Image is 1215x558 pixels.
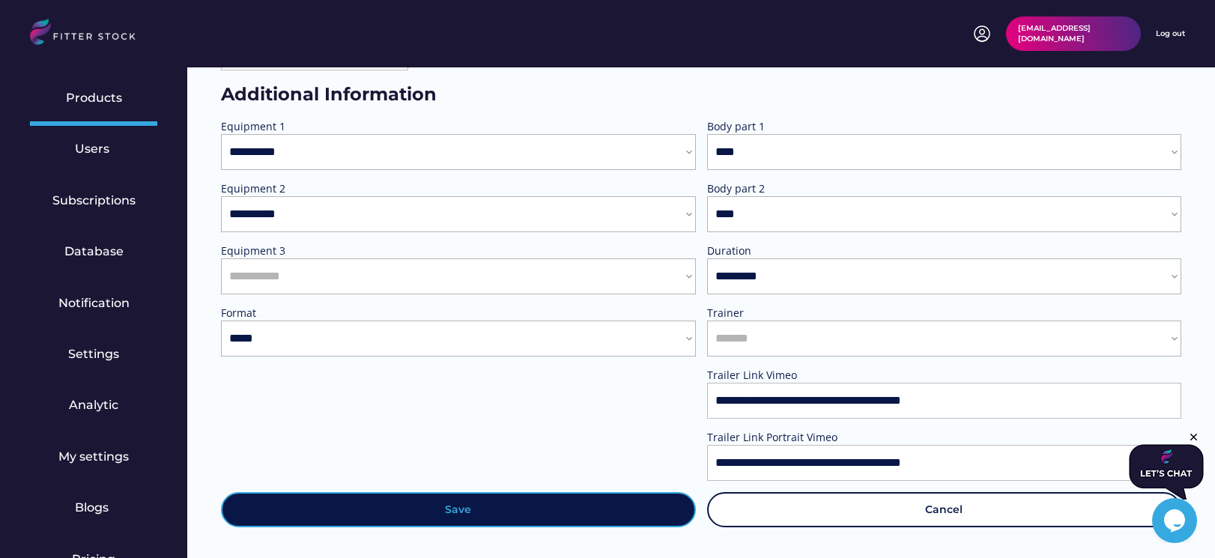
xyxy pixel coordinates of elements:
div: Equipment 3 [221,243,371,258]
div: Equipment 2 [221,181,371,196]
img: LOGO.svg [30,19,148,49]
iframe: chat widget [1152,498,1200,543]
img: profile-circle.svg [973,25,991,43]
div: [EMAIL_ADDRESS][DOMAIN_NAME] [1018,23,1129,44]
div: Trainer [707,306,857,321]
div: Trailer Link Vimeo [707,368,857,383]
iframe: chat widget [1129,431,1204,500]
div: My settings [58,449,129,465]
div: Users [75,141,112,157]
div: Format [221,306,371,321]
div: Settings [68,346,119,363]
div: Database [64,243,124,260]
div: Log out [1156,28,1185,39]
div: Additional Information [221,82,1181,108]
div: Blogs [75,500,112,516]
div: Duration [707,243,857,258]
button: Save [221,492,696,528]
div: Equipment 1 [221,119,371,134]
div: Body part 1 [707,119,857,134]
div: Body part 2 [707,181,857,196]
div: Analytic [69,397,118,413]
div: Products [66,90,122,106]
div: Notification [58,295,130,312]
button: Cancel [707,492,1182,528]
div: Subscriptions [52,192,136,209]
div: Trailer Link Portrait Vimeo [707,430,857,445]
